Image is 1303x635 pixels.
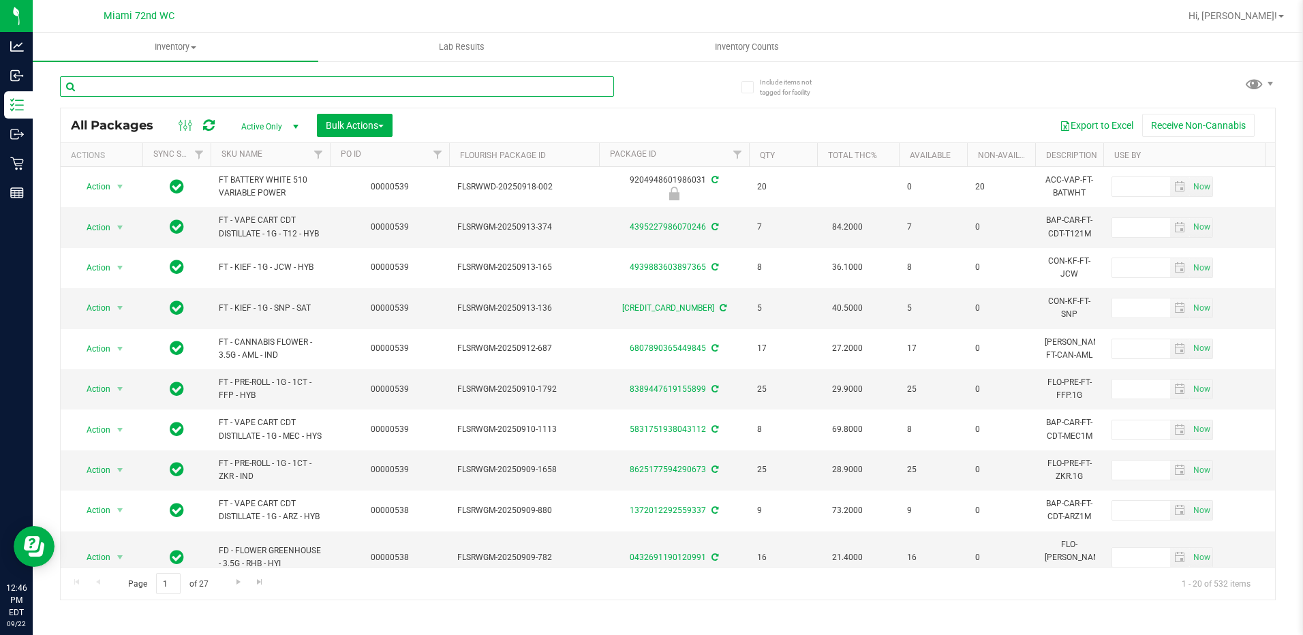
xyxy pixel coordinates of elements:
[6,582,27,619] p: 12:46 PM EDT
[1190,380,1213,399] span: Set Current date
[1114,151,1141,160] a: Use By
[975,383,1027,396] span: 0
[307,143,330,166] a: Filter
[74,298,111,317] span: Action
[219,497,322,523] span: FT - VAPE CART CDT DISTILLATE - 1G - ARZ - HYB
[825,339,870,358] span: 27.2000
[709,175,718,185] span: Sync from Compliance System
[709,506,718,515] span: Sync from Compliance System
[907,181,959,193] span: 0
[10,157,24,170] inline-svg: Retail
[907,504,959,517] span: 9
[10,186,24,200] inline-svg: Reports
[117,573,219,594] span: Page of 27
[156,573,181,594] input: 1
[170,501,184,520] span: In Sync
[457,302,591,315] span: FLSRWGM-20250913-136
[457,221,591,234] span: FLSRWGM-20250913-374
[112,501,129,520] span: select
[718,303,726,313] span: Sync from Compliance System
[219,544,322,570] span: FD - FLOWER GREENHOUSE - 3.5G - RHB - HYI
[975,261,1027,274] span: 0
[975,342,1027,355] span: 0
[153,149,206,159] a: Sync Status
[1170,501,1190,520] span: select
[170,380,184,399] span: In Sync
[1043,294,1095,322] div: CON-KF-FT-SNP
[457,342,591,355] span: FLSRWGM-20250912-687
[597,174,751,200] div: 9204948601986031
[112,298,129,317] span: select
[228,573,248,591] a: Go to the next page
[825,380,870,399] span: 29.9000
[1043,456,1095,484] div: FLO-PRE-FT-ZKR.1G
[597,187,751,200] div: Newly Received
[630,262,706,272] a: 4939883603897365
[112,420,129,439] span: select
[1051,114,1142,137] button: Export to Excel
[975,504,1027,517] span: 0
[1189,10,1277,21] span: Hi, [PERSON_NAME]!
[1043,496,1095,525] div: BAP-CAR-FT-CDT-ARZ1M
[71,118,167,133] span: All Packages
[457,423,591,436] span: FLSRWGM-20250910-1113
[371,222,409,232] a: 00000539
[74,380,111,399] span: Action
[170,460,184,479] span: In Sync
[170,177,184,196] span: In Sync
[457,504,591,517] span: FLSRWGM-20250909-880
[371,424,409,434] a: 00000539
[457,463,591,476] span: FLSRWGM-20250909-1658
[1190,501,1213,521] span: Set Current date
[760,77,828,97] span: Include items not tagged for facility
[1190,177,1213,197] span: Set Current date
[1190,258,1213,278] span: Set Current date
[74,420,111,439] span: Action
[907,261,959,274] span: 8
[74,461,111,480] span: Action
[318,33,604,61] a: Lab Results
[825,217,870,237] span: 84.2000
[907,551,959,564] span: 16
[757,261,809,274] span: 8
[10,40,24,53] inline-svg: Analytics
[1190,548,1213,568] span: Set Current date
[757,181,809,193] span: 20
[604,33,890,61] a: Inventory Counts
[1190,420,1212,439] span: select
[757,423,809,436] span: 8
[1170,218,1190,237] span: select
[757,302,809,315] span: 5
[6,619,27,629] p: 09/22
[457,551,591,564] span: FLSRWGM-20250909-782
[1043,415,1095,444] div: BAP-CAR-FT-CDT-MEC1M
[1190,177,1212,196] span: select
[1043,213,1095,241] div: BAP-CAR-FT-CDT-T121M
[630,506,706,515] a: 1372012292559337
[907,423,959,436] span: 8
[1171,573,1261,593] span: 1 - 20 of 532 items
[907,221,959,234] span: 7
[112,339,129,358] span: select
[709,262,718,272] span: Sync from Compliance System
[1043,375,1095,403] div: FLO-PRE-FT-FFP.1G
[709,343,718,353] span: Sync from Compliance System
[10,98,24,112] inline-svg: Inventory
[371,384,409,394] a: 00000539
[1190,258,1212,277] span: select
[907,463,959,476] span: 25
[825,420,870,439] span: 69.8000
[170,420,184,439] span: In Sync
[825,501,870,521] span: 73.2000
[221,149,262,159] a: SKU Name
[371,303,409,313] a: 00000539
[219,457,322,483] span: FT - PRE-ROLL - 1G - 1CT - ZKR - IND
[696,41,797,53] span: Inventory Counts
[975,463,1027,476] span: 0
[74,177,111,196] span: Action
[975,302,1027,315] span: 0
[1170,420,1190,439] span: select
[1043,253,1095,282] div: CON-KF-FT-JCW
[219,174,322,200] span: FT BATTERY WHITE 510 VARIABLE POWER
[219,214,322,240] span: FT - VAPE CART CDT DISTILLATE - 1G - T12 - HYB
